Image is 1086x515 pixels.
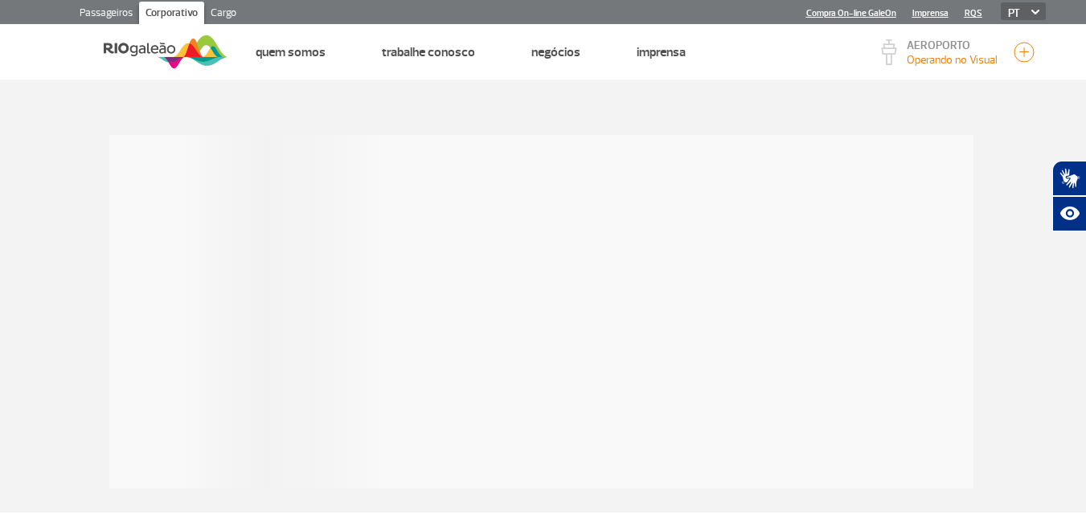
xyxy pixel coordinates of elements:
button: Abrir recursos assistivos. [1052,196,1086,231]
a: Trabalhe Conosco [382,44,475,60]
p: AEROPORTO [907,40,998,51]
p: Visibilidade de 10000m [907,51,998,68]
a: Negócios [531,44,580,60]
button: Abrir tradutor de língua de sinais. [1052,161,1086,196]
a: Quem Somos [256,44,326,60]
a: Cargo [204,2,243,27]
a: Corporativo [139,2,204,27]
div: Plugin de acessibilidade da Hand Talk. [1052,161,1086,231]
a: RQS [965,8,982,18]
a: Compra On-line GaleOn [806,8,896,18]
a: Passageiros [73,2,139,27]
a: Imprensa [637,44,686,60]
a: Imprensa [912,8,949,18]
